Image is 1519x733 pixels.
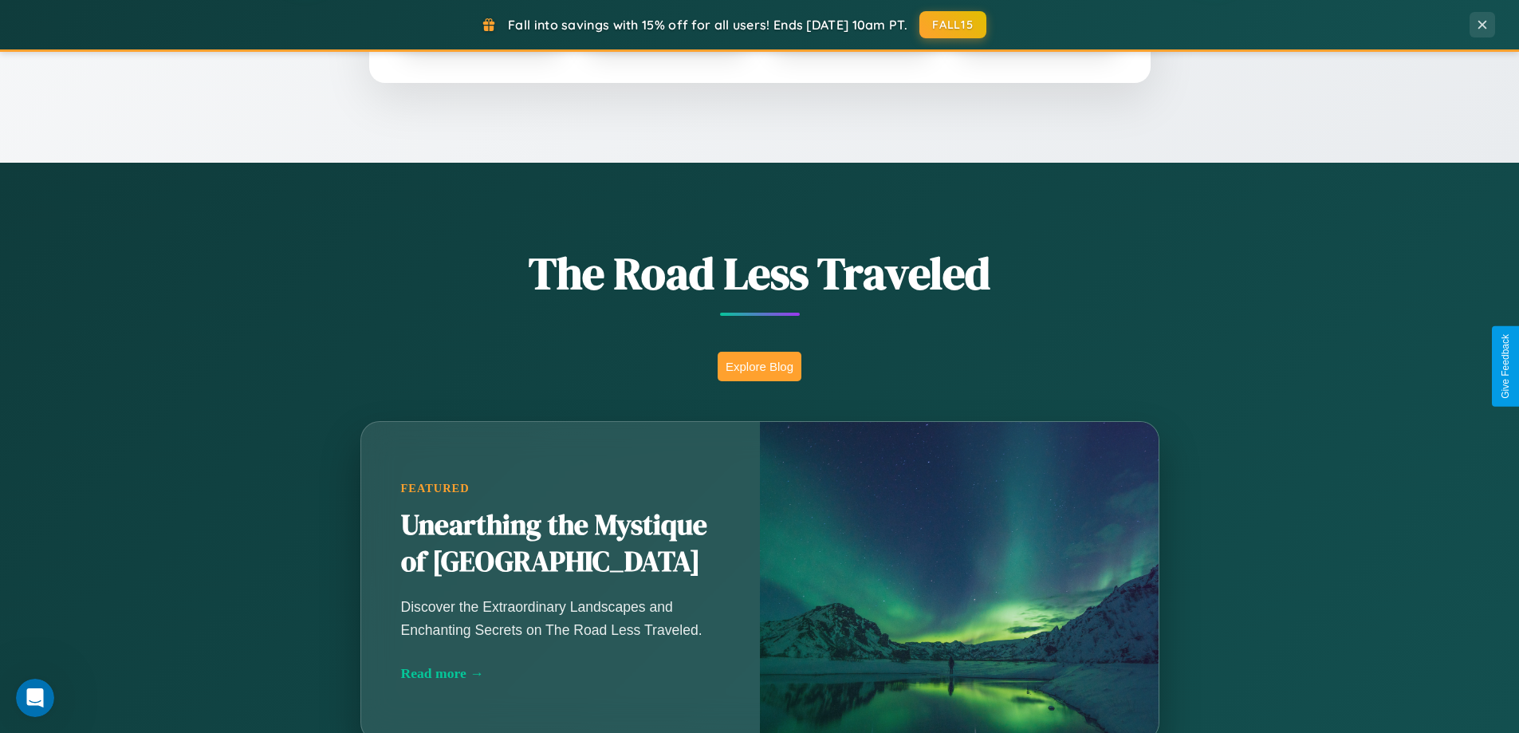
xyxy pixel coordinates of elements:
h2: Unearthing the Mystique of [GEOGRAPHIC_DATA] [401,507,720,581]
button: FALL15 [919,11,986,38]
h1: The Road Less Traveled [281,242,1238,304]
iframe: Intercom live chat [16,679,54,717]
div: Give Feedback [1500,334,1511,399]
span: Fall into savings with 15% off for all users! Ends [DATE] 10am PT. [508,17,907,33]
div: Read more → [401,665,720,682]
button: Explore Blog [718,352,801,381]
p: Discover the Extraordinary Landscapes and Enchanting Secrets on The Road Less Traveled. [401,596,720,640]
div: Featured [401,482,720,495]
